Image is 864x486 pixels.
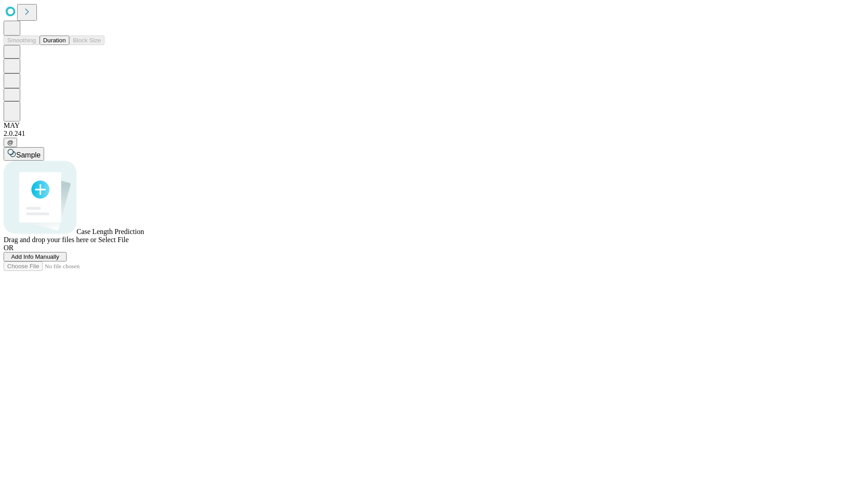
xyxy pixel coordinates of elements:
[4,138,17,147] button: @
[4,121,860,130] div: MAY
[4,236,96,243] span: Drag and drop your files here or
[4,252,67,261] button: Add Info Manually
[11,253,59,260] span: Add Info Manually
[69,36,104,45] button: Block Size
[4,147,44,161] button: Sample
[4,130,860,138] div: 2.0.241
[40,36,69,45] button: Duration
[7,139,13,146] span: @
[4,244,13,252] span: OR
[76,228,144,235] span: Case Length Prediction
[16,151,40,159] span: Sample
[4,36,40,45] button: Smoothing
[98,236,129,243] span: Select File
